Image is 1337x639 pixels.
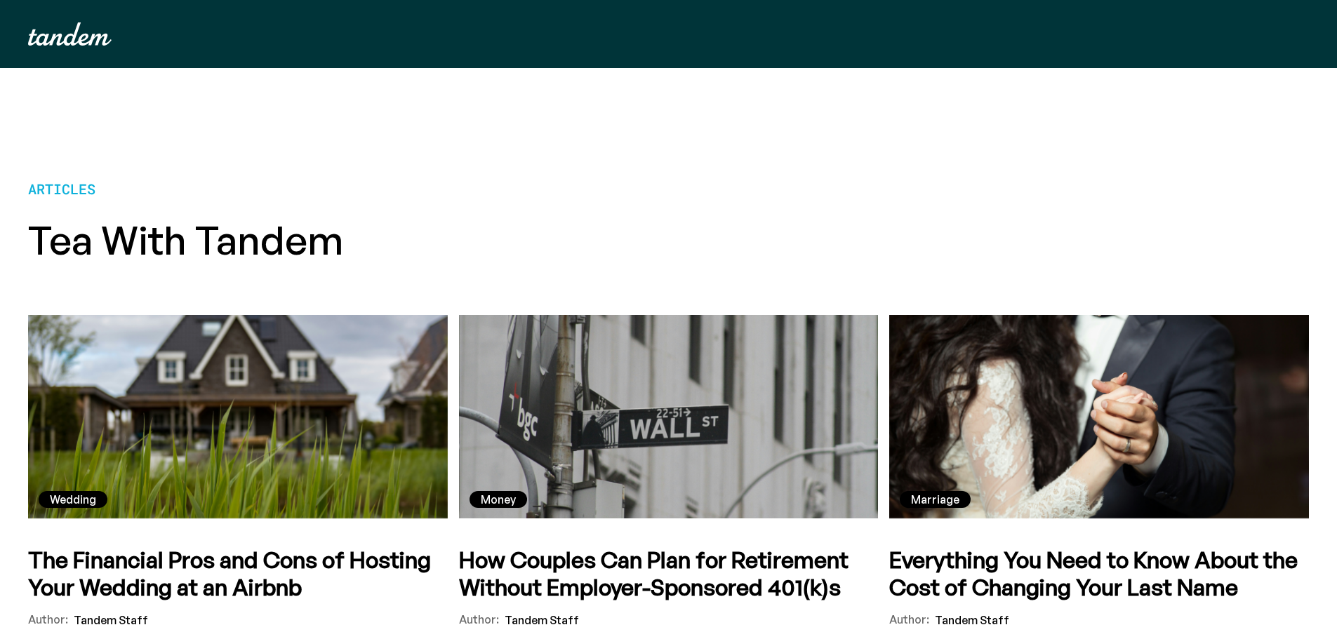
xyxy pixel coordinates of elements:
a: home [28,22,112,46]
h5: The Financial Pros and Cons of Hosting Your Wedding at an Airbnb [28,546,448,600]
h2: Tea with Tandem [28,220,343,259]
div: Tandem Staff [74,612,148,628]
div: Author: [459,614,499,626]
div: Wedding [50,491,96,508]
a: Everything You Need to Know About the Cost of Changing Your Last NameAuthor:Tandem Staff [889,546,1309,628]
a: How Couples Can Plan for Retirement Without Employer-Sponsored 401(k)sAuthor:Tandem Staff [459,546,879,628]
div: Tandem Staff [505,612,579,628]
h5: How Couples Can Plan for Retirement Without Employer-Sponsored 401(k)s [459,546,879,600]
div: Author: [889,614,929,626]
h5: Everything You Need to Know About the Cost of Changing Your Last Name [889,546,1309,600]
div: Money [481,491,516,508]
a: The Financial Pros and Cons of Hosting Your Wedding at an AirbnbAuthor:Tandem Staff [28,546,448,628]
div: Marriage [911,491,959,508]
p: articles [28,180,343,197]
div: Author: [28,614,68,626]
div: Tandem Staff [935,612,1009,628]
